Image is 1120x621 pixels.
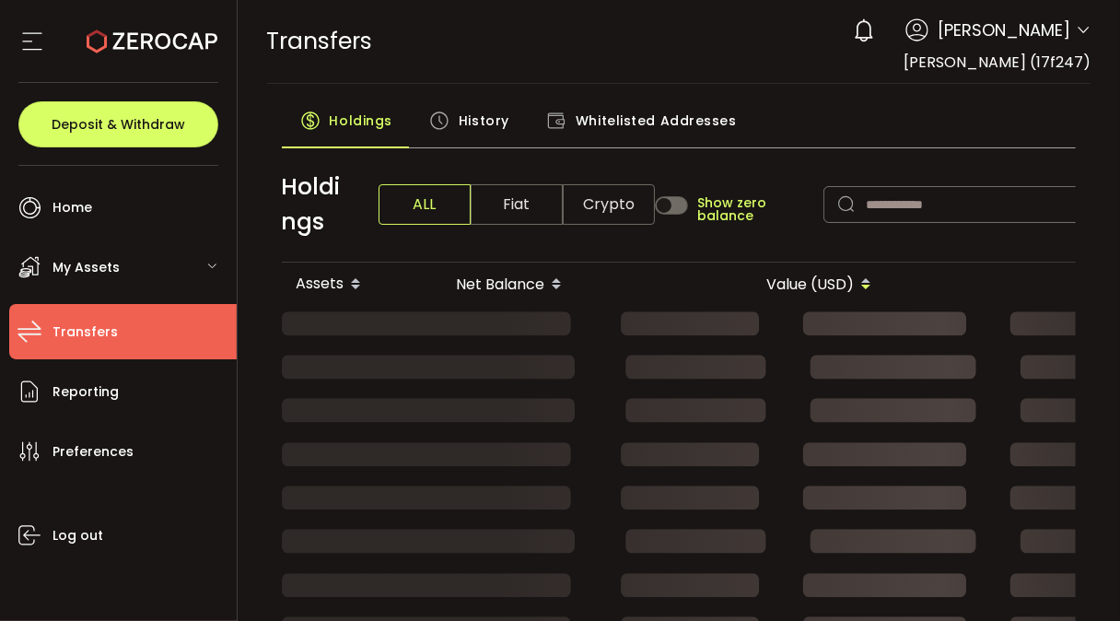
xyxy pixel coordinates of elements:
div: Assets [282,269,422,300]
span: ALL [379,184,471,225]
span: Holdings [330,102,392,139]
span: [PERSON_NAME] [938,18,1070,42]
button: Deposit & Withdraw [18,101,218,147]
span: Fiat [471,184,563,225]
div: Net Balance [422,269,577,300]
span: Home [52,194,92,221]
span: Show zero balance [697,196,814,222]
span: Reporting [52,379,119,405]
span: Transfers [267,25,373,57]
span: Preferences [52,439,134,465]
span: Whitelisted Addresses [576,102,737,139]
span: My Assets [52,254,120,281]
iframe: Chat Widget [1028,533,1120,621]
div: Value (USD) [731,269,886,300]
span: Holdings [282,170,349,240]
span: History [459,102,509,139]
span: [PERSON_NAME] (17f247) [904,52,1091,73]
span: Deposit & Withdraw [52,118,185,131]
span: Log out [52,522,103,549]
span: Transfers [52,319,118,346]
span: Crypto [563,184,655,225]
